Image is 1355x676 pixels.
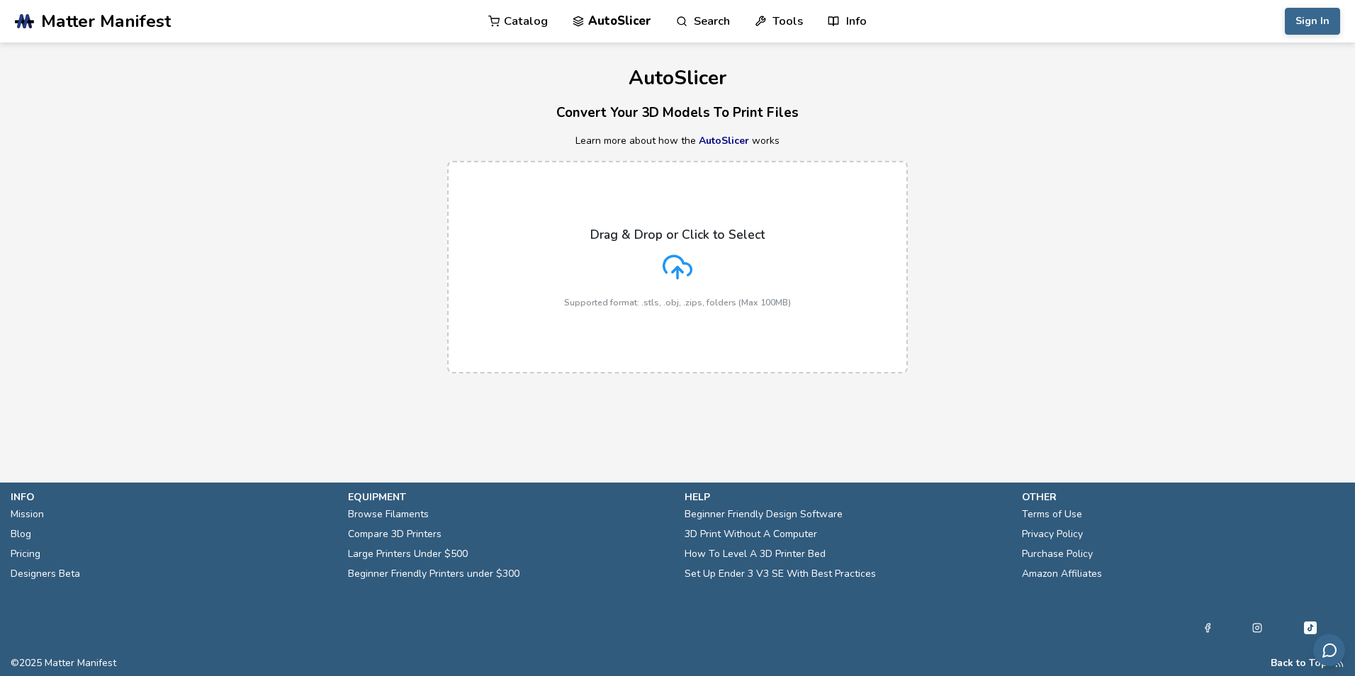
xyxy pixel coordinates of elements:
[1022,505,1082,524] a: Terms of Use
[348,490,671,505] p: equipment
[348,544,468,564] a: Large Printers Under $500
[685,505,843,524] a: Beginner Friendly Design Software
[685,524,817,544] a: 3D Print Without A Computer
[685,564,876,584] a: Set Up Ender 3 V3 SE With Best Practices
[11,524,31,544] a: Blog
[1285,8,1340,35] button: Sign In
[685,544,826,564] a: How To Level A 3D Printer Bed
[11,658,116,669] span: © 2025 Matter Manifest
[1022,544,1093,564] a: Purchase Policy
[590,227,765,242] p: Drag & Drop or Click to Select
[1022,564,1102,584] a: Amazon Affiliates
[1313,634,1345,666] button: Send feedback via email
[685,490,1008,505] p: help
[1203,619,1213,636] a: Facebook
[11,564,80,584] a: Designers Beta
[1271,658,1327,669] button: Back to Top
[1334,658,1344,669] a: RSS Feed
[41,11,171,31] span: Matter Manifest
[699,134,749,147] a: AutoSlicer
[348,524,442,544] a: Compare 3D Printers
[11,505,44,524] a: Mission
[564,298,791,308] p: Supported format: .stls, .obj, .zips, folders (Max 100MB)
[348,564,519,584] a: Beginner Friendly Printers under $300
[11,544,40,564] a: Pricing
[1252,619,1262,636] a: Instagram
[348,505,429,524] a: Browse Filaments
[1022,490,1345,505] p: other
[1302,619,1319,636] a: Tiktok
[1022,524,1083,544] a: Privacy Policy
[11,490,334,505] p: info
